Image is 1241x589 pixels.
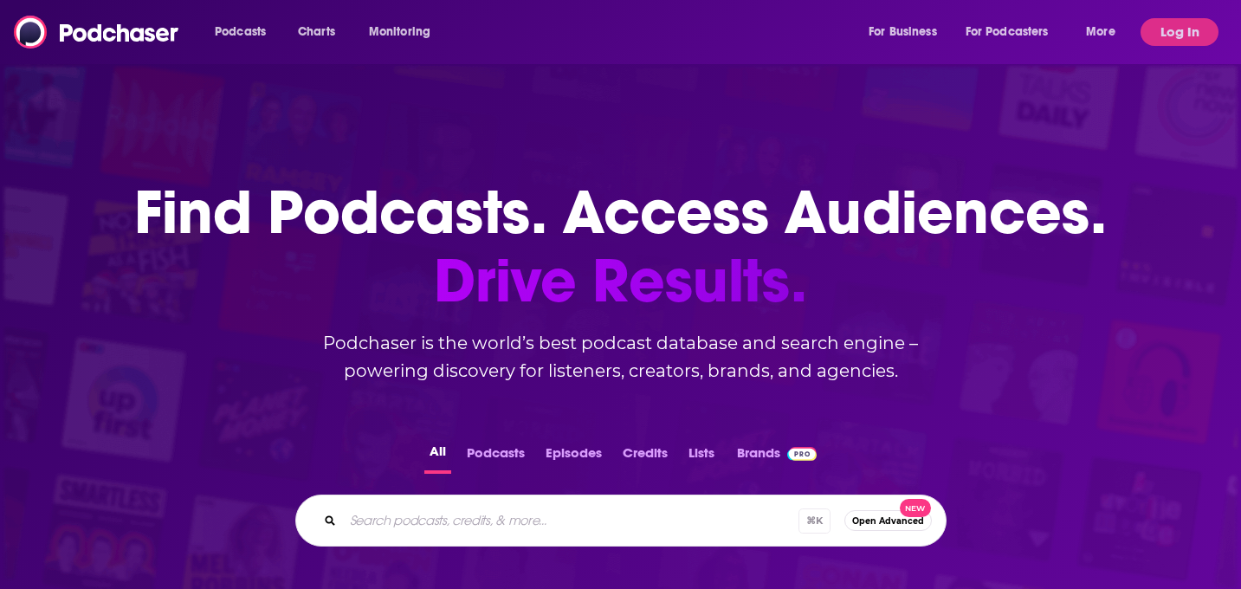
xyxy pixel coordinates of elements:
[617,440,673,474] button: Credits
[462,440,530,474] button: Podcasts
[900,499,931,517] span: New
[1074,18,1137,46] button: open menu
[424,440,451,474] button: All
[275,329,967,385] h2: Podchaser is the world’s best podcast database and search engine – powering discovery for listene...
[1086,20,1115,44] span: More
[14,16,180,49] img: Podchaser - Follow, Share and Rate Podcasts
[787,447,818,461] img: Podchaser Pro
[1141,18,1218,46] button: Log In
[203,18,288,46] button: open menu
[954,18,1074,46] button: open menu
[287,18,346,46] a: Charts
[737,440,818,474] a: BrandsPodchaser Pro
[798,508,831,534] span: ⌘ K
[540,440,607,474] button: Episodes
[215,20,266,44] span: Podcasts
[852,516,924,526] span: Open Advanced
[134,247,1107,315] span: Drive Results.
[683,440,720,474] button: Lists
[869,20,937,44] span: For Business
[844,510,932,531] button: Open AdvancedNew
[134,178,1107,315] h1: Find Podcasts. Access Audiences.
[298,20,335,44] span: Charts
[966,20,1049,44] span: For Podcasters
[343,507,798,534] input: Search podcasts, credits, & more...
[357,18,453,46] button: open menu
[295,495,947,547] div: Search podcasts, credits, & more...
[856,18,959,46] button: open menu
[369,20,430,44] span: Monitoring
